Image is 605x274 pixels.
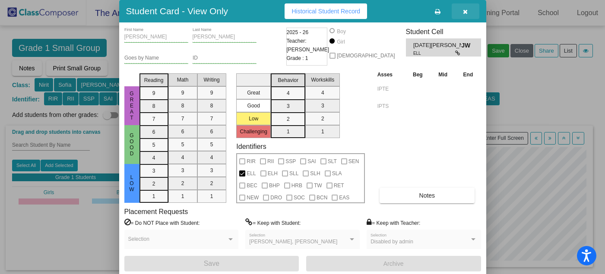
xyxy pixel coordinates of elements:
span: RET [334,180,344,191]
span: ELL [413,50,455,57]
span: [DEMOGRAPHIC_DATA] [337,50,395,61]
span: EAS [339,192,349,203]
span: Archive [383,260,404,267]
input: assessment [377,100,403,113]
span: Great [128,91,136,121]
span: RIR [247,156,256,167]
div: Girl [336,38,345,46]
span: RII [267,156,274,167]
th: End [455,70,481,79]
button: Archive [306,256,481,271]
label: = Keep with Student: [245,218,301,227]
span: BCN [317,192,327,203]
span: [DATE][PERSON_NAME] [413,41,461,50]
input: assessment [377,82,403,95]
h3: Student Card - View Only [126,6,228,16]
span: BEC [247,180,257,191]
span: SLA [332,168,342,179]
label: = Do NOT Place with Student: [124,218,200,227]
h3: Student Cell [406,28,481,36]
th: Asses [375,70,405,79]
span: HRB [291,180,302,191]
span: [PERSON_NAME], [PERSON_NAME] [249,239,337,245]
span: SLT [328,156,337,167]
div: Boy [336,28,346,35]
span: SLL [289,168,298,179]
input: goes by name [124,55,188,61]
span: TW [314,180,322,191]
span: ELH [268,168,278,179]
span: DRO [270,192,282,203]
span: 2025 - 26 [287,28,309,37]
span: Good [128,132,136,157]
span: SOC [294,192,305,203]
button: Notes [380,188,475,203]
label: = Keep with Teacher: [367,218,420,227]
span: Teacher: [PERSON_NAME] [287,37,329,54]
button: Historical Student Record [285,3,367,19]
span: SEN [348,156,359,167]
span: SSP [285,156,296,167]
th: Mid [431,70,456,79]
span: Disabled by admin [371,239,413,245]
span: SLH [310,168,320,179]
span: Low [128,174,136,192]
th: Beg [405,70,431,79]
span: Grade : 1 [287,54,308,63]
span: BHP [269,180,280,191]
span: Historical Student Record [291,8,360,15]
span: ELL [247,168,256,179]
span: JW [461,41,473,50]
span: SAI [307,156,316,167]
span: Notes [419,192,435,199]
span: Save [204,260,219,267]
button: Save [124,256,299,271]
span: NEW [247,192,259,203]
label: Placement Requests [124,208,188,216]
label: Identifiers [236,142,266,151]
